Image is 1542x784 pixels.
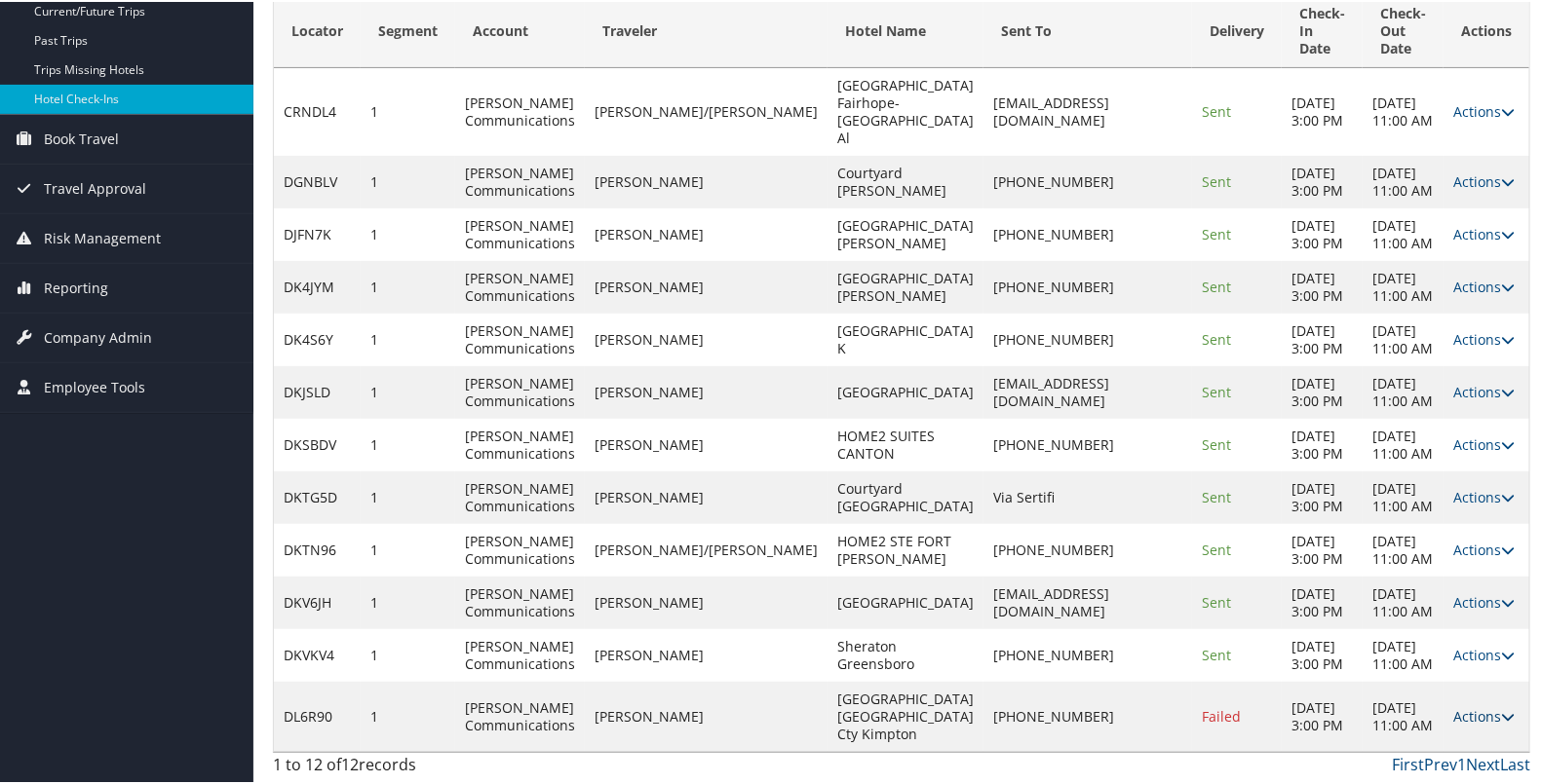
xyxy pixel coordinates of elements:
[455,66,585,154] td: [PERSON_NAME] Communications
[585,206,828,259] td: [PERSON_NAME]
[341,752,359,773] span: 12
[44,361,145,410] span: Employee Tools
[455,522,585,575] td: [PERSON_NAME] Communications
[983,154,1192,206] td: [PHONE_NUMBER]
[44,163,146,211] span: Travel Approval
[1202,705,1241,724] span: Failed
[44,312,152,360] span: Company Admin
[1363,522,1444,575] td: [DATE] 11:00 AM
[828,312,983,364] td: [GEOGRAPHIC_DATA] K
[983,259,1192,312] td: [PHONE_NUMBER]
[1363,66,1444,154] td: [DATE] 11:00 AM
[585,627,828,680] td: [PERSON_NAME]
[455,312,585,364] td: [PERSON_NAME] Communications
[828,417,983,469] td: HOME2 SUITES CANTON
[1363,206,1444,259] td: [DATE] 11:00 AM
[585,364,828,417] td: [PERSON_NAME]
[274,575,361,627] td: DKV6JH
[1363,575,1444,627] td: [DATE] 11:00 AM
[455,680,585,750] td: [PERSON_NAME] Communications
[1282,680,1363,750] td: [DATE] 3:00 PM
[1282,469,1363,522] td: [DATE] 3:00 PM
[274,417,361,469] td: DKSBDV
[1202,433,1231,452] span: Sent
[1282,522,1363,575] td: [DATE] 3:00 PM
[983,206,1192,259] td: [PHONE_NUMBER]
[585,154,828,206] td: [PERSON_NAME]
[983,66,1192,154] td: [EMAIL_ADDRESS][DOMAIN_NAME]
[1453,539,1515,557] a: Actions
[585,66,828,154] td: [PERSON_NAME]/[PERSON_NAME]
[1453,433,1515,452] a: Actions
[1453,591,1515,610] a: Actions
[1363,680,1444,750] td: [DATE] 11:00 AM
[1282,312,1363,364] td: [DATE] 3:00 PM
[1500,752,1530,773] a: Last
[828,680,983,750] td: [GEOGRAPHIC_DATA] [GEOGRAPHIC_DATA] Cty Kimpton
[1453,223,1515,242] a: Actions
[1202,100,1231,119] span: Sent
[1202,170,1231,189] span: Sent
[1282,627,1363,680] td: [DATE] 3:00 PM
[361,417,455,469] td: 1
[361,312,455,364] td: 1
[361,66,455,154] td: 1
[585,469,828,522] td: [PERSON_NAME]
[1363,417,1444,469] td: [DATE] 11:00 AM
[1392,752,1424,773] a: First
[828,206,983,259] td: [GEOGRAPHIC_DATA] [PERSON_NAME]
[1453,644,1515,662] a: Actions
[1202,644,1231,662] span: Sent
[585,575,828,627] td: [PERSON_NAME]
[585,522,828,575] td: [PERSON_NAME]/[PERSON_NAME]
[1363,627,1444,680] td: [DATE] 11:00 AM
[44,262,108,311] span: Reporting
[1282,154,1363,206] td: [DATE] 3:00 PM
[361,680,455,750] td: 1
[828,66,983,154] td: [GEOGRAPHIC_DATA] Fairhope- [GEOGRAPHIC_DATA] Al
[1282,417,1363,469] td: [DATE] 3:00 PM
[1363,469,1444,522] td: [DATE] 11:00 AM
[1282,259,1363,312] td: [DATE] 3:00 PM
[455,364,585,417] td: [PERSON_NAME] Communications
[361,627,455,680] td: 1
[1202,328,1231,347] span: Sent
[828,469,983,522] td: Courtyard [GEOGRAPHIC_DATA]
[1363,259,1444,312] td: [DATE] 11:00 AM
[274,259,361,312] td: DK4JYM
[1424,752,1457,773] a: Prev
[274,206,361,259] td: DJFN7K
[1363,154,1444,206] td: [DATE] 11:00 AM
[983,575,1192,627] td: [EMAIL_ADDRESS][DOMAIN_NAME]
[1202,539,1231,557] span: Sent
[1453,381,1515,399] a: Actions
[1202,591,1231,610] span: Sent
[1363,364,1444,417] td: [DATE] 11:00 AM
[585,312,828,364] td: [PERSON_NAME]
[274,627,361,680] td: DKVKV4
[1457,752,1466,773] a: 1
[361,575,455,627] td: 1
[361,259,455,312] td: 1
[585,680,828,750] td: [PERSON_NAME]
[1453,276,1515,294] a: Actions
[1202,276,1231,294] span: Sent
[1202,486,1231,504] span: Sent
[1453,100,1515,119] a: Actions
[361,522,455,575] td: 1
[1202,381,1231,399] span: Sent
[1282,66,1363,154] td: [DATE] 3:00 PM
[1453,705,1515,724] a: Actions
[455,206,585,259] td: [PERSON_NAME] Communications
[828,575,983,627] td: [GEOGRAPHIC_DATA]
[274,312,361,364] td: DK4S6Y
[1282,575,1363,627] td: [DATE] 3:00 PM
[361,154,455,206] td: 1
[828,522,983,575] td: HOME2 STE FORT [PERSON_NAME]
[274,66,361,154] td: CRNDL4
[455,469,585,522] td: [PERSON_NAME] Communications
[1453,170,1515,189] a: Actions
[455,154,585,206] td: [PERSON_NAME] Communications
[274,154,361,206] td: DGNBLV
[455,575,585,627] td: [PERSON_NAME] Communications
